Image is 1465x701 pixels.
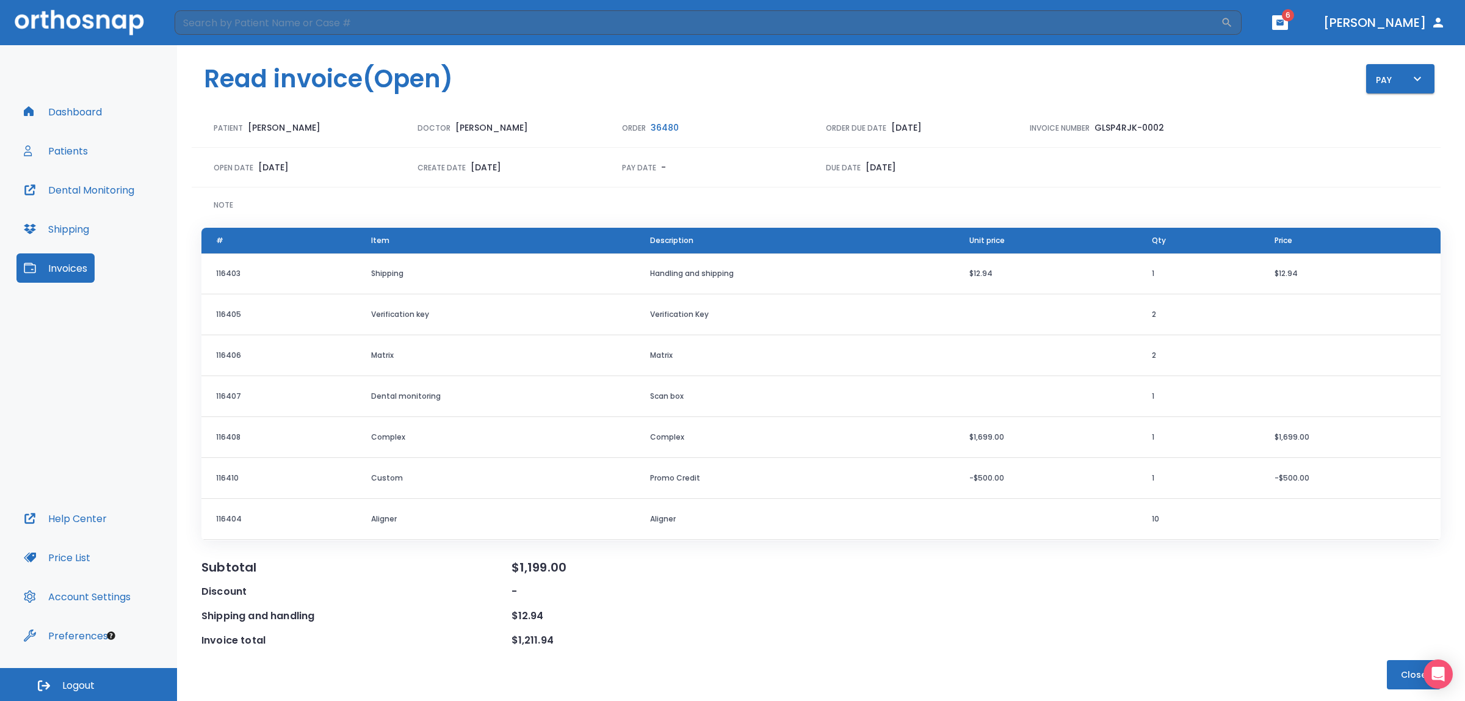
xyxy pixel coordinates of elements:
[201,294,356,335] td: 116405
[201,458,356,499] td: 116410
[622,162,656,173] p: Pay Date
[201,335,356,376] td: 116406
[356,253,635,294] td: Shipping
[214,162,253,173] p: Open Date
[1260,417,1441,458] td: $1,699.00
[214,123,243,134] p: Patient
[635,458,954,499] td: Promo Credit
[635,335,954,376] td: Matrix
[1137,458,1259,499] td: 1
[16,543,98,572] button: Price List
[16,582,138,611] button: Account Settings
[1152,235,1166,246] span: Qty
[1260,458,1441,499] td: -$500.00
[106,630,117,641] div: Tooltip anchor
[1137,294,1259,335] td: 2
[1137,376,1259,417] td: 1
[16,97,109,126] button: Dashboard
[1030,123,1090,134] p: Invoice Number
[650,235,693,246] span: Description
[175,10,1221,35] input: Search by Patient Name or Case #
[1376,71,1425,87] div: Pay
[891,120,922,135] p: [DATE]
[1387,660,1441,689] button: Close
[356,458,635,499] td: Custom
[635,253,954,294] td: Handling and shipping
[1094,120,1164,135] p: GLSP4RJK-0002
[201,253,356,294] td: 116403
[16,504,114,533] button: Help Center
[216,235,223,246] span: #
[356,376,635,417] td: Dental monitoring
[512,560,822,575] div: $1,199.00
[955,417,1137,458] td: $1,699.00
[201,417,356,458] td: 116408
[955,253,1137,294] td: $12.94
[512,609,822,623] div: $12.94
[1282,9,1294,21] span: 6
[1275,235,1292,246] span: Price
[471,160,501,175] p: [DATE]
[455,120,528,135] p: [PERSON_NAME]
[16,214,96,244] button: Shipping
[418,162,466,173] p: Create Date
[204,60,453,97] h1: Read invoice (Open)
[1423,659,1453,689] div: Open Intercom Messenger
[512,584,822,599] div: -
[356,499,635,540] td: Aligner
[826,123,886,134] p: Order due date
[651,122,679,134] span: 36480
[969,235,1005,246] span: Unit price
[248,120,320,135] p: [PERSON_NAME]
[635,376,954,417] td: Scan box
[201,609,512,623] div: Shipping and handling
[201,499,356,540] td: 116404
[1137,499,1259,540] td: 10
[214,200,233,211] p: Note
[512,633,822,648] div: $1,211.94
[635,417,954,458] td: Complex
[371,235,389,246] span: Item
[62,679,95,692] span: Logout
[418,123,450,134] p: Doctor
[16,175,142,205] button: Dental Monitoring
[258,160,289,175] p: [DATE]
[1137,417,1259,458] td: 1
[201,376,356,417] td: 116407
[1318,12,1450,34] button: [PERSON_NAME]
[661,160,666,175] p: -
[1260,253,1441,294] td: $12.94
[826,162,861,173] p: Due Date
[356,417,635,458] td: Complex
[1137,335,1259,376] td: 2
[16,621,115,650] button: Preferences
[16,253,95,283] button: Invoices
[356,294,635,335] td: Verification key
[866,160,896,175] p: [DATE]
[1366,64,1434,93] button: Pay
[201,584,512,599] div: Discount
[201,633,512,648] div: Invoice total
[635,499,954,540] td: Aligner
[15,10,144,35] img: Orthosnap
[16,136,95,165] button: Patients
[1137,253,1259,294] td: 1
[356,335,635,376] td: Matrix
[955,458,1137,499] td: -$500.00
[635,294,954,335] td: Verification Key
[201,560,512,575] div: Subtotal
[622,123,646,134] p: Order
